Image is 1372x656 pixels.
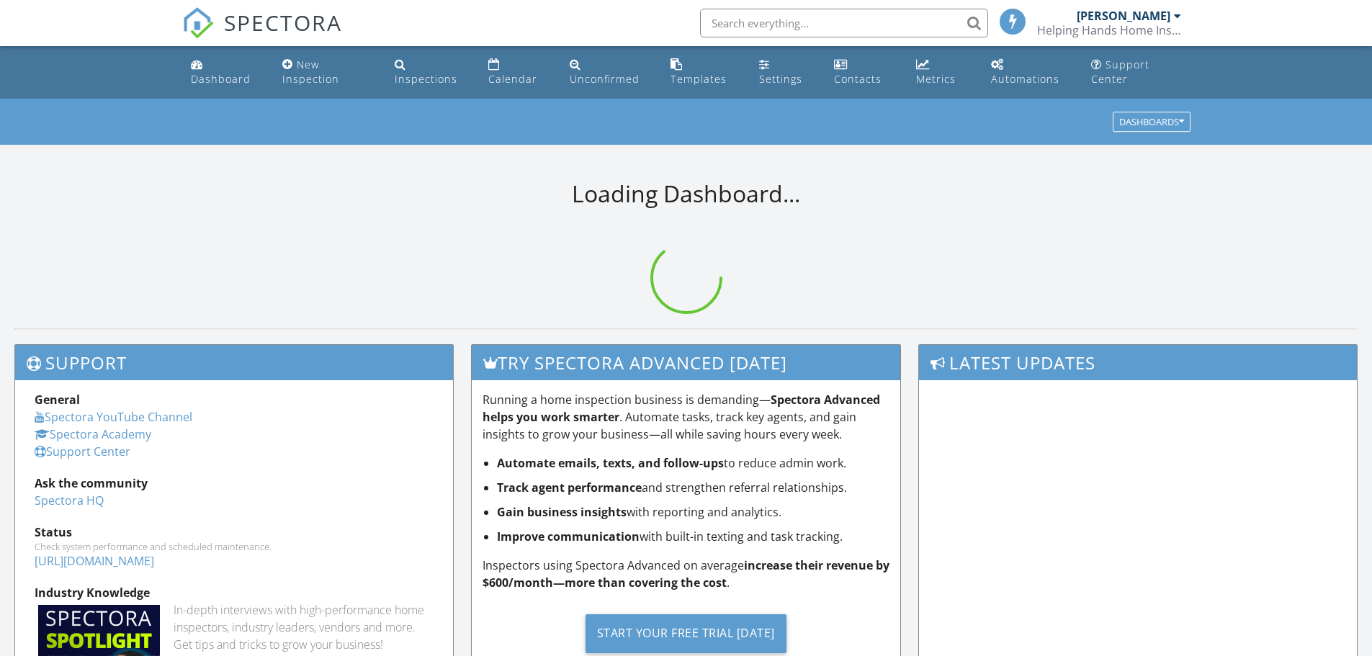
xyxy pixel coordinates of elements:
[182,7,214,39] img: The Best Home Inspection Software - Spectora
[497,455,724,471] strong: Automate emails, texts, and follow-ups
[483,52,552,93] a: Calendar
[395,72,457,86] div: Inspections
[916,72,956,86] div: Metrics
[483,392,880,425] strong: Spectora Advanced helps you work smarter
[35,475,434,492] div: Ask the community
[483,557,889,590] strong: increase their revenue by $600/month—more than covering the cost
[35,444,130,459] a: Support Center
[389,52,471,93] a: Inspections
[497,454,890,472] li: to reduce admin work.
[35,409,192,425] a: Spectora YouTube Channel
[991,72,1059,86] div: Automations
[282,58,339,86] div: New Inspection
[570,72,640,86] div: Unconfirmed
[488,72,537,86] div: Calendar
[497,503,890,521] li: with reporting and analytics.
[224,7,342,37] span: SPECTORA
[985,52,1075,93] a: Automations (Basic)
[497,529,640,544] strong: Improve communication
[483,557,890,591] p: Inspectors using Spectora Advanced on average .
[35,541,434,552] div: Check system performance and scheduled maintenance.
[35,493,104,508] a: Spectora HQ
[191,72,251,86] div: Dashboard
[472,345,901,380] h3: Try spectora advanced [DATE]
[35,392,80,408] strong: General
[483,391,890,443] p: Running a home inspection business is demanding— . Automate tasks, track key agents, and gain ins...
[1091,58,1149,86] div: Support Center
[497,479,890,496] li: and strengthen referral relationships.
[828,52,899,93] a: Contacts
[35,426,151,442] a: Spectora Academy
[759,72,802,86] div: Settings
[497,480,642,495] strong: Track agent performance
[1113,112,1191,132] button: Dashboards
[1077,9,1170,23] div: [PERSON_NAME]
[35,584,434,601] div: Industry Knowledge
[671,72,727,86] div: Templates
[1037,23,1181,37] div: Helping Hands Home Inspections, PLLC
[15,345,453,380] h3: Support
[35,524,434,541] div: Status
[564,52,653,93] a: Unconfirmed
[586,614,786,653] div: Start Your Free Trial [DATE]
[185,52,266,93] a: Dashboard
[665,52,742,93] a: Templates
[174,601,434,653] div: In-depth interviews with high-performance home inspectors, industry leaders, vendors and more. Ge...
[35,553,154,569] a: [URL][DOMAIN_NAME]
[182,19,342,50] a: SPECTORA
[919,345,1357,380] h3: Latest Updates
[497,504,627,520] strong: Gain business insights
[700,9,988,37] input: Search everything...
[1119,117,1184,127] div: Dashboards
[277,52,377,93] a: New Inspection
[910,52,974,93] a: Metrics
[753,52,817,93] a: Settings
[497,528,890,545] li: with built-in texting and task tracking.
[1085,52,1187,93] a: Support Center
[834,72,882,86] div: Contacts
